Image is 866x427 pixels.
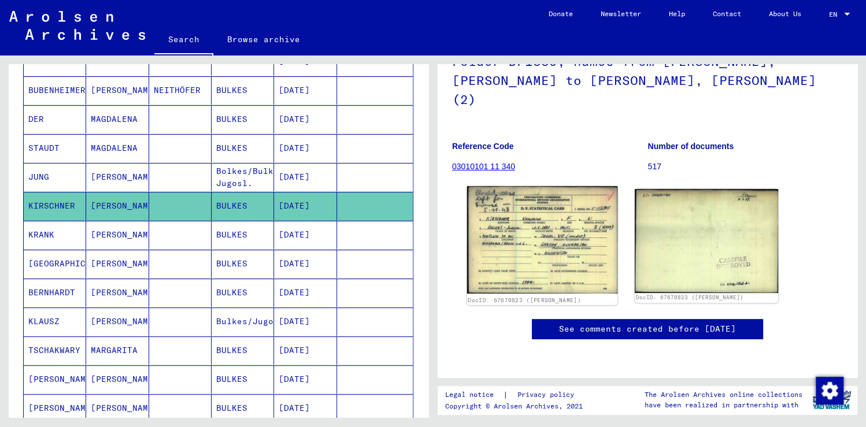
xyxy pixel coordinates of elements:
[452,162,515,171] a: 03010101 11 340
[24,163,86,191] mat-cell: JUNG
[274,76,336,105] mat-cell: [DATE]
[212,105,274,133] mat-cell: BULKES
[274,105,336,133] mat-cell: [DATE]
[212,163,274,191] mat-cell: Bolkes/Bulkes-Jugosl.
[86,134,149,162] mat-cell: MAGDALENA
[467,186,617,294] img: 001.jpg
[213,25,314,53] a: Browse archive
[445,389,502,401] a: Legal notice
[212,76,274,105] mat-cell: BULKES
[24,279,86,307] mat-cell: BERNHARDT
[86,307,149,336] mat-cell: [PERSON_NAME]
[274,336,336,365] mat-cell: [DATE]
[24,134,86,162] mat-cell: STAUDT
[445,389,587,401] div: |
[212,365,274,393] mat-cell: BULKES
[212,192,274,220] mat-cell: BULKES
[274,307,336,336] mat-cell: [DATE]
[468,297,580,304] a: DocID: 67670823 ([PERSON_NAME])
[445,401,587,411] p: Copyright © Arolsen Archives, 2021
[86,163,149,191] mat-cell: [PERSON_NAME]
[274,163,336,191] mat-cell: [DATE]
[648,161,843,173] p: 517
[86,221,149,249] mat-cell: [PERSON_NAME]
[24,336,86,365] mat-cell: TSCHAKWARY
[212,221,274,249] mat-cell: BULKES
[274,250,336,278] mat-cell: [DATE]
[212,279,274,307] mat-cell: BULKES
[86,394,149,422] mat-cell: [PERSON_NAME]
[24,192,86,220] mat-cell: KIRSCHNER
[644,389,802,400] p: The Arolsen Archives online collections
[24,105,86,133] mat-cell: DER
[9,11,145,40] img: Arolsen_neg.svg
[86,250,149,278] mat-cell: [PERSON_NAME]
[24,221,86,249] mat-cell: KRANK
[508,389,587,401] a: Privacy policy
[24,365,86,393] mat-cell: [PERSON_NAME]
[24,394,86,422] mat-cell: [PERSON_NAME]
[86,279,149,307] mat-cell: [PERSON_NAME]
[274,192,336,220] mat-cell: [DATE]
[24,250,86,278] mat-cell: [GEOGRAPHIC_DATA]
[648,142,734,151] b: Number of documents
[24,76,86,105] mat-cell: BUBENHEIMER
[86,76,149,105] mat-cell: [PERSON_NAME]
[559,323,736,335] a: See comments created before [DATE]
[635,189,778,293] img: 002.jpg
[644,400,802,410] p: have been realized in partnership with
[212,336,274,365] mat-cell: BULKES
[212,250,274,278] mat-cell: BULKES
[86,192,149,220] mat-cell: [PERSON_NAME]
[816,377,843,404] img: Change consent
[86,336,149,365] mat-cell: MARGARITA
[274,394,336,422] mat-cell: [DATE]
[212,394,274,422] mat-cell: BULKES
[149,76,212,105] mat-cell: NEITHÖFER
[86,105,149,133] mat-cell: MAGDALENA
[829,10,842,18] span: EN
[212,134,274,162] mat-cell: BULKES
[274,134,336,162] mat-cell: [DATE]
[154,25,213,55] a: Search
[274,365,336,393] mat-cell: [DATE]
[212,307,274,336] mat-cell: Bulkes/Jugosl.
[452,35,843,124] h1: Folder DP1889, names from [PERSON_NAME], [PERSON_NAME] to [PERSON_NAME], [PERSON_NAME] (2)
[636,294,743,300] a: DocID: 67670823 ([PERSON_NAME])
[274,279,336,307] mat-cell: [DATE]
[274,221,336,249] mat-cell: [DATE]
[452,142,514,151] b: Reference Code
[810,385,853,414] img: yv_logo.png
[86,365,149,393] mat-cell: [PERSON_NAME]
[24,307,86,336] mat-cell: KLAUSZ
